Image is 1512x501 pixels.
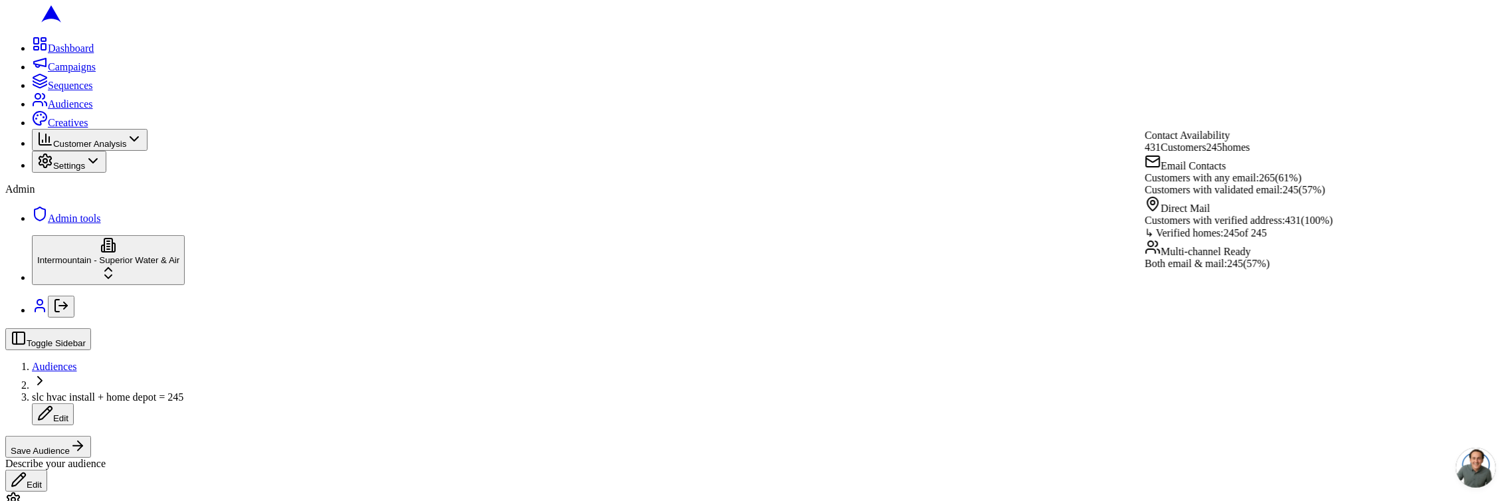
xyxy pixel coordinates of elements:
[1228,258,1270,269] span: 245 ( 57 %)
[1206,142,1250,153] span: 245 home s
[53,413,68,423] span: Edit
[1285,215,1333,226] span: 431 ( 100 %)
[1224,227,1267,239] span: 245 of 245
[53,161,85,171] span: Settings
[48,61,96,72] span: Campaigns
[32,391,183,403] span: slc hvac install + home depot = 245
[1145,215,1285,226] span: Customers with verified address:
[1456,448,1496,488] a: Open chat
[5,470,47,492] button: Edit
[1161,246,1251,257] span: Multi-channel Ready
[32,361,77,372] a: Audiences
[1145,184,1283,195] span: Customers with validated email:
[48,296,74,318] button: Log out
[37,255,179,265] span: Intermountain - Superior Water & Air
[48,43,94,54] span: Dashboard
[1145,130,1230,141] span: Contact Availability
[5,361,1507,425] nav: breadcrumb
[32,213,101,224] a: Admin tools
[53,139,126,149] span: Customer Analysis
[32,129,148,151] button: Customer Analysis
[32,235,185,285] button: Intermountain - Superior Water & Air
[48,98,93,110] span: Audiences
[32,61,96,72] a: Campaigns
[1259,172,1302,183] span: 265 ( 61 %)
[1145,258,1228,269] span: Both email & mail:
[5,328,91,350] button: Toggle Sidebar
[48,117,88,128] span: Creatives
[32,151,106,173] button: Settings
[5,458,106,469] span: Describe your audience
[1145,227,1224,239] span: ↳ Verified homes:
[1161,160,1226,171] span: Email Contacts
[32,117,88,128] a: Creatives
[48,80,93,91] span: Sequences
[5,183,1507,195] div: Admin
[32,80,93,91] a: Sequences
[1161,203,1210,214] span: Direct Mail
[1283,184,1325,195] span: 245 ( 57 %)
[32,98,93,110] a: Audiences
[1145,172,1259,183] span: Customers with any email:
[32,43,94,54] a: Dashboard
[5,436,91,458] button: Save Audience
[1145,142,1206,153] span: 431 Customer s
[32,403,74,425] button: Edit
[27,480,42,490] span: Edit
[27,338,86,348] span: Toggle Sidebar
[48,213,101,224] span: Admin tools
